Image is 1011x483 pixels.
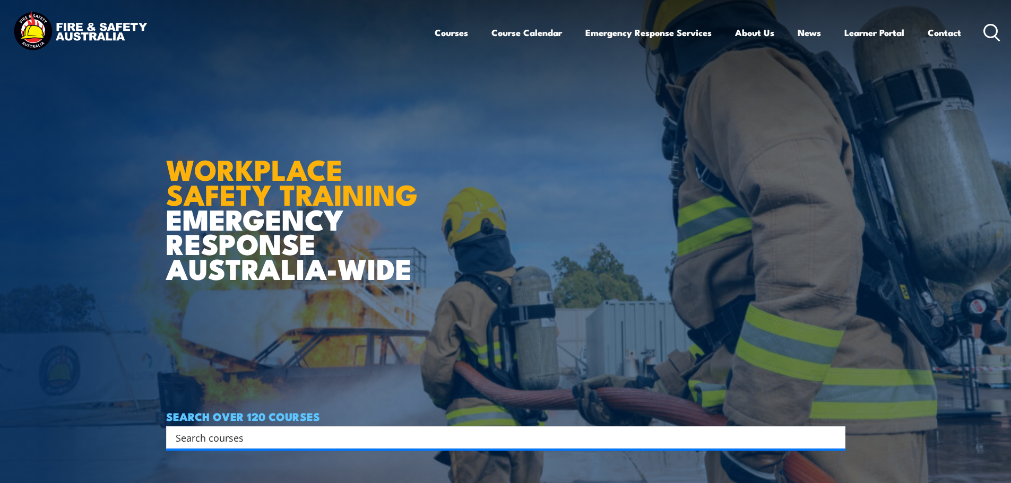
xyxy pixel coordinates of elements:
[166,410,845,422] h4: SEARCH OVER 120 COURSES
[491,19,562,47] a: Course Calendar
[166,130,426,280] h1: EMERGENCY RESPONSE AUSTRALIA-WIDE
[798,19,821,47] a: News
[435,19,468,47] a: Courses
[166,146,418,215] strong: WORKPLACE SAFETY TRAINING
[585,19,712,47] a: Emergency Response Services
[827,430,842,445] button: Search magnifier button
[178,430,824,445] form: Search form
[844,19,904,47] a: Learner Portal
[176,429,822,445] input: Search input
[735,19,774,47] a: About Us
[928,19,961,47] a: Contact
